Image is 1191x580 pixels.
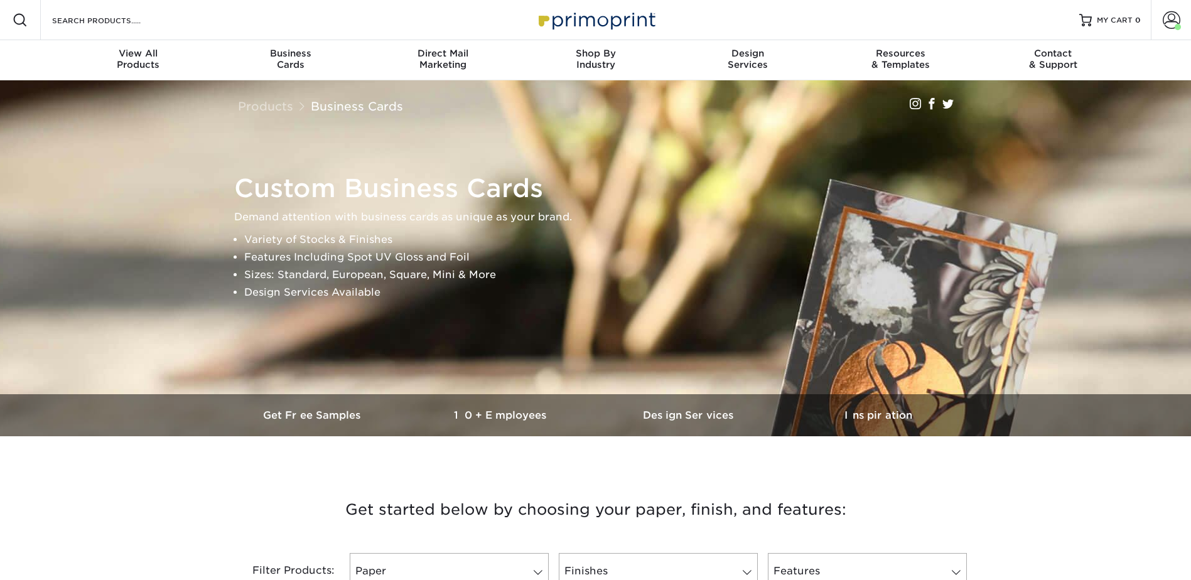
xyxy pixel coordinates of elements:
[824,48,977,59] span: Resources
[977,40,1129,80] a: Contact& Support
[219,394,407,436] a: Get Free Samples
[596,409,784,421] h3: Design Services
[62,48,215,70] div: Products
[1097,15,1133,26] span: MY CART
[367,40,519,80] a: Direct MailMarketing
[244,266,969,284] li: Sizes: Standard, European, Square, Mini & More
[672,40,824,80] a: DesignServices
[244,231,969,249] li: Variety of Stocks & Finishes
[62,40,215,80] a: View AllProducts
[784,394,973,436] a: Inspiration
[672,48,824,59] span: Design
[311,99,403,113] a: Business Cards
[234,208,969,226] p: Demand attention with business cards as unique as your brand.
[51,13,173,28] input: SEARCH PRODUCTS.....
[977,48,1129,59] span: Contact
[407,394,596,436] a: 10+ Employees
[367,48,519,70] div: Marketing
[214,48,367,59] span: Business
[533,6,659,33] img: Primoprint
[1135,16,1141,24] span: 0
[824,48,977,70] div: & Templates
[672,48,824,70] div: Services
[244,249,969,266] li: Features Including Spot UV Gloss and Foil
[519,48,672,59] span: Shop By
[234,173,969,203] h1: Custom Business Cards
[367,48,519,59] span: Direct Mail
[219,409,407,421] h3: Get Free Samples
[596,394,784,436] a: Design Services
[229,481,963,538] h3: Get started below by choosing your paper, finish, and features:
[407,409,596,421] h3: 10+ Employees
[977,48,1129,70] div: & Support
[238,99,293,113] a: Products
[519,48,672,70] div: Industry
[784,409,973,421] h3: Inspiration
[214,48,367,70] div: Cards
[244,284,969,301] li: Design Services Available
[62,48,215,59] span: View All
[214,40,367,80] a: BusinessCards
[519,40,672,80] a: Shop ByIndustry
[824,40,977,80] a: Resources& Templates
